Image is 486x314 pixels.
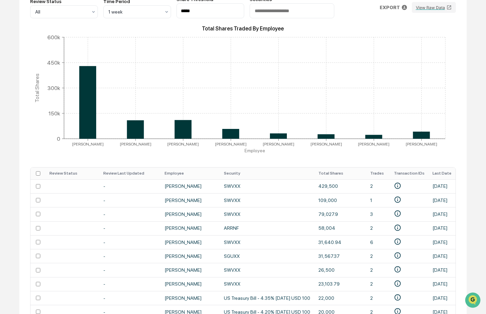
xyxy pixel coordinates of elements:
div: We're available if you need us! [23,59,86,64]
tspan: 300k [47,85,60,91]
td: 26,500 [314,263,366,277]
td: SGUXX [220,249,314,263]
td: SWVXX [220,179,314,193]
tspan: 150k [48,110,60,116]
th: Last Date [428,167,456,179]
tspan: [PERSON_NAME] [168,141,199,146]
td: - [99,263,161,277]
th: Transaction IDs [390,167,428,179]
td: [PERSON_NAME] [161,207,219,221]
tspan: 600k [47,34,60,40]
td: 2 [366,277,390,291]
svg: • Plaid-9Xr5rappoEUQEpo7aL3Qhz3mQa8RYqtgowREk • Plaid-5Am6367104IqA0ZOB41Nsk0kMOwDPPfy3g1q4 [394,294,401,301]
button: Start new chat [115,54,123,62]
th: Review Last Updated [99,167,161,179]
a: 🖐️Preclearance [4,83,46,95]
td: - [99,249,161,263]
td: [DATE] [428,277,456,291]
iframe: Open customer support [464,292,483,310]
td: - [99,291,161,305]
svg: • Plaid-jxxV07x7wosLb7ObKv4Ehazexk6qgNCYoq0xw • Plaid-7QQbnjQjqKFpeZ9eNVb0Hbve4dRK0DIqKa1Vv [394,252,401,259]
td: 79,027.9 [314,207,366,221]
th: Trades [366,167,390,179]
td: - [99,277,161,291]
tspan: [PERSON_NAME] [311,141,342,146]
span: Attestations [56,85,84,92]
td: [DATE] [428,263,456,277]
span: Preclearance [14,85,44,92]
td: US Treasury Bill - 4.35% [DATE] USD 100 [220,291,314,305]
td: ARRNF [220,221,314,235]
td: [PERSON_NAME] [161,179,219,193]
td: 109,000 [314,193,366,207]
tspan: [PERSON_NAME] [263,141,294,146]
td: - [99,193,161,207]
span: Data Lookup [14,98,43,105]
td: [DATE] [428,179,456,193]
svg: • Plaid-j6RvEvYv6oTxkZnNOqMoiEXDe4VXAYTvkeOPv • Plaid-yr53M3v3r6TOwdL5gpjDcbnnzeLKAkUgyLjj9 [394,182,401,189]
tspan: [PERSON_NAME] [120,141,151,146]
td: 429,500 [314,179,366,193]
td: [DATE] [428,249,456,263]
td: SWVXX [220,193,314,207]
tspan: Employee [245,148,265,153]
tspan: [PERSON_NAME] [215,141,247,146]
tspan: [PERSON_NAME] [406,141,438,146]
th: Total Shares [314,167,366,179]
div: Start new chat [23,52,111,59]
p: How can we help? [7,14,123,25]
td: [PERSON_NAME] [161,263,219,277]
td: 22,000 [314,291,366,305]
tspan: [PERSON_NAME] [358,141,390,146]
td: 1 [366,193,390,207]
tspan: Total Shares [34,73,40,103]
tspan: 0 [57,135,60,142]
td: - [99,179,161,193]
td: - [99,235,161,249]
td: 2 [366,263,390,277]
td: 31,640.94 [314,235,366,249]
a: 🔎Data Lookup [4,95,45,108]
td: [PERSON_NAME] [161,291,219,305]
td: - [99,207,161,221]
td: [PERSON_NAME] [161,277,219,291]
button: View Raw Data [412,2,456,13]
td: [PERSON_NAME] [161,193,219,207]
svg: • Plaid-D1N0LRLd66S1oo10wgyBImRKAzwqzqupA9LV4 • Plaid-EzdaAedjddtq6yqeoxn5Ia8mvnov80SaBazVA • Pla... [394,238,401,245]
span: Pylon [67,115,82,120]
td: [DATE] [428,207,456,221]
td: SWVXX [220,277,314,291]
a: Powered byPylon [48,114,82,120]
tspan: 450k [47,59,60,66]
svg: • Plaid-5wkZE7nRz8s8xNbkJQ5pCOMjoOwjXmsN8AYxg [394,196,401,203]
td: 2 [366,179,390,193]
td: 2 [366,221,390,235]
td: - [99,221,161,235]
td: 23,103.79 [314,277,366,291]
td: [DATE] [428,291,456,305]
div: 🔎 [7,99,12,104]
td: SWVXX [220,263,314,277]
text: Total Shares Traded By Employee [202,25,284,32]
tspan: [PERSON_NAME] [72,141,104,146]
td: 2 [366,249,390,263]
td: 3 [366,207,390,221]
td: 31,567.37 [314,249,366,263]
th: Review Status [45,167,99,179]
th: Security [220,167,314,179]
td: [PERSON_NAME] [161,235,219,249]
td: SWVXX [220,207,314,221]
td: [PERSON_NAME] [161,221,219,235]
td: [PERSON_NAME] [161,249,219,263]
th: Employee [161,167,219,179]
div: 🖐️ [7,86,12,91]
svg: • Plaid-RaeOAjDv3pcbxo9kg8XYI7eZJeMRKqF4yOXZB • Plaid-xnYgrkL4ZpCBb369RqwQiaD5PDog1MUJMe74V [394,224,401,231]
img: 1746055101610-c473b297-6a78-478c-a979-82029cc54cd1 [7,52,19,64]
a: 🗄️Attestations [46,83,87,95]
td: 6 [366,235,390,249]
td: 2 [366,291,390,305]
td: [DATE] [428,193,456,207]
div: 🗄️ [49,86,55,91]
